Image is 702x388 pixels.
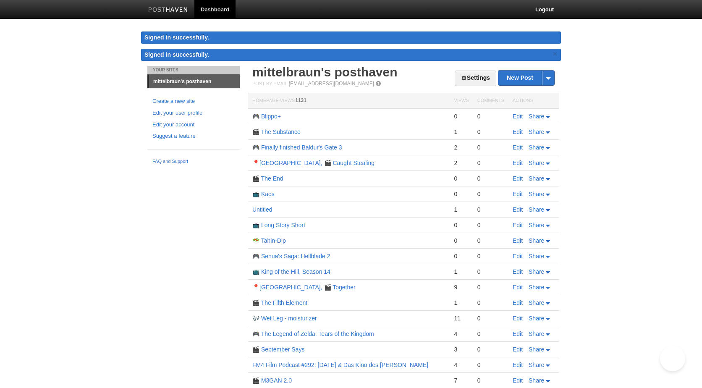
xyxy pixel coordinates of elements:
a: Edit [513,191,523,197]
span: Share [529,144,544,151]
a: Suggest a feature [152,132,235,141]
div: 0 [477,377,504,384]
span: Share [529,253,544,260]
img: Posthaven-bar [148,7,188,13]
a: Edit [513,175,523,182]
div: 0 [477,268,504,275]
a: Edit [513,144,523,151]
a: 📍[GEOGRAPHIC_DATA], 🎬 Caught Stealing [252,160,375,166]
div: 0 [477,128,504,136]
a: × [551,49,559,59]
div: 0 [477,315,504,322]
span: Share [529,377,544,384]
a: mittelbraun's posthaven [252,65,398,79]
a: Edit your user profile [152,109,235,118]
span: Post by Email [252,81,287,86]
div: 0 [477,346,504,353]
div: 0 [477,206,504,213]
span: Share [529,268,544,275]
a: 🎮 The Legend of Zelda: Tears of the Kingdom [252,330,374,337]
div: 0 [477,159,504,167]
a: 🎮 Senua's Saga: Hellblade 2 [252,253,330,260]
span: Share [529,284,544,291]
span: Signed in successfully. [144,51,209,58]
a: 🎬 The Fifth Element [252,299,307,306]
span: Share [529,191,544,197]
a: Edit [513,222,523,228]
a: Edit your account [152,121,235,129]
div: 7 [454,377,469,384]
iframe: Help Scout Beacon - Open [660,346,685,371]
a: Settings [455,71,496,86]
div: 0 [477,221,504,229]
div: 0 [454,190,469,198]
div: 2 [454,144,469,151]
span: Share [529,175,544,182]
li: Your Sites [147,66,240,74]
span: Share [529,237,544,244]
div: 3 [454,346,469,353]
a: Edit [513,237,523,244]
span: Share [529,128,544,135]
a: Edit [513,299,523,306]
div: 0 [454,252,469,260]
div: 0 [477,283,504,291]
th: Homepage Views [248,93,450,109]
div: 1 [454,268,469,275]
a: 🎬 September Says [252,346,304,353]
a: [EMAIL_ADDRESS][DOMAIN_NAME] [289,81,374,87]
span: Share [529,362,544,368]
th: Views [450,93,473,109]
a: Edit [513,113,523,120]
div: 0 [454,113,469,120]
a: 📍[GEOGRAPHIC_DATA], 🎬 Together [252,284,356,291]
a: Edit [513,362,523,368]
div: 1 [454,206,469,213]
a: Edit [513,377,523,384]
a: 🎬 The Substance [252,128,301,135]
a: Edit [513,315,523,322]
div: 1 [454,128,469,136]
a: FM4 Film Podcast #292: [DATE] & Das Kino des [PERSON_NAME] [252,362,428,368]
div: 4 [454,330,469,338]
a: 🎮 Blippo+ [252,113,281,120]
th: Comments [473,93,508,109]
div: 2 [454,159,469,167]
a: mittelbraun's posthaven [149,75,240,88]
a: Edit [513,330,523,337]
a: Edit [513,346,523,353]
span: Share [529,222,544,228]
div: 0 [477,144,504,151]
a: 🎬 M3GAN 2.0 [252,377,292,384]
a: FAQ and Support [152,158,235,165]
a: Create a new site [152,97,235,106]
a: Edit [513,268,523,275]
div: 0 [454,175,469,182]
span: Share [529,330,544,337]
div: 11 [454,315,469,322]
div: 0 [477,190,504,198]
span: Share [529,206,544,213]
a: Edit [513,160,523,166]
span: Share [529,113,544,120]
a: Edit [513,206,523,213]
span: Share [529,346,544,353]
span: Share [529,299,544,306]
a: 📺 Kaos [252,191,275,197]
a: Edit [513,284,523,291]
div: 0 [477,330,504,338]
div: 0 [477,361,504,369]
th: Actions [508,93,559,109]
div: 0 [477,113,504,120]
div: 0 [477,175,504,182]
span: 1131 [295,97,306,103]
div: 0 [477,252,504,260]
a: 🥗 Tahin-Dip [252,237,286,244]
div: 0 [477,299,504,307]
div: 9 [454,283,469,291]
a: 🎶 Wet Leg - moisturizer [252,315,317,322]
div: 4 [454,361,469,369]
span: Share [529,160,544,166]
a: 🎬 The End [252,175,283,182]
a: 📺 Long Story Short [252,222,305,228]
